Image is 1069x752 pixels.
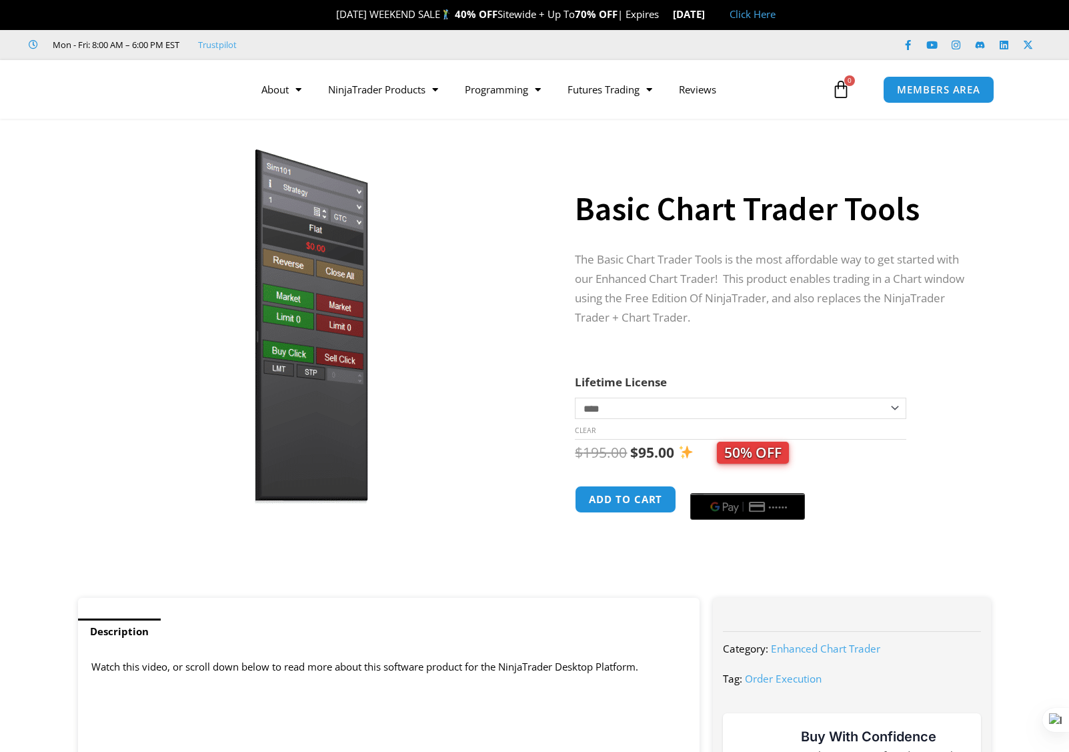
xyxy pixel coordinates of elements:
strong: 70% OFF [575,7,618,21]
label: Lifetime License [575,374,667,390]
h1: Basic Chart Trader Tools [575,185,964,232]
img: ⌛ [660,9,670,19]
img: 🏭 [706,9,716,19]
a: About [248,74,315,105]
a: Trustpilot [198,37,237,53]
a: Futures Trading [554,74,666,105]
a: 0 [812,70,870,109]
span: $ [630,443,638,462]
span: 0 [844,75,855,86]
iframe: Secure payment input frame [688,484,808,485]
span: [DATE] WEEKEND SALE Sitewide + Up To | Expires [322,7,672,21]
a: Programming [451,74,554,105]
strong: [DATE] [673,7,716,21]
span: Mon - Fri: 8:00 AM – 6:00 PM EST [49,37,179,53]
nav: Menu [248,74,828,105]
h3: Buy With Confidence [801,727,968,747]
span: Category: [723,642,768,655]
strong: 40% OFF [455,7,497,21]
span: Tag: [723,672,742,685]
button: Add to cart [575,486,676,513]
img: BasicTools [97,142,525,511]
span: MEMBERS AREA [897,85,980,95]
a: Reviews [666,74,730,105]
a: Order Execution [745,672,822,685]
a: NinjaTrader Products [315,74,451,105]
img: Basic Chart Trader Tools - CL 2 Minute | Affordable Indicators – NinjaTrader [525,142,954,443]
p: The Basic Chart Trader Tools is the most affordable way to get started with our Enhanced Chart Tr... [575,250,964,328]
bdi: 195.00 [575,443,627,462]
a: Enhanced Chart Trader [771,642,880,655]
a: Click Here [730,7,776,21]
span: $ [575,443,583,462]
img: 🎉 [325,9,335,19]
button: Buy with GPay [690,493,805,520]
img: LogoAI | Affordable Indicators – NinjaTrader [57,65,200,113]
a: MEMBERS AREA [883,76,994,103]
p: Watch this video, or scroll down below to read more about this software product for the NinjaTrad... [91,658,687,677]
a: Clear options [575,426,596,435]
bdi: 95.00 [630,443,674,462]
img: 🏌️‍♂️ [441,9,451,19]
text: •••••• [770,502,790,512]
img: ✨ [679,445,693,459]
a: Description [78,619,161,645]
span: 50% OFF [717,442,789,464]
